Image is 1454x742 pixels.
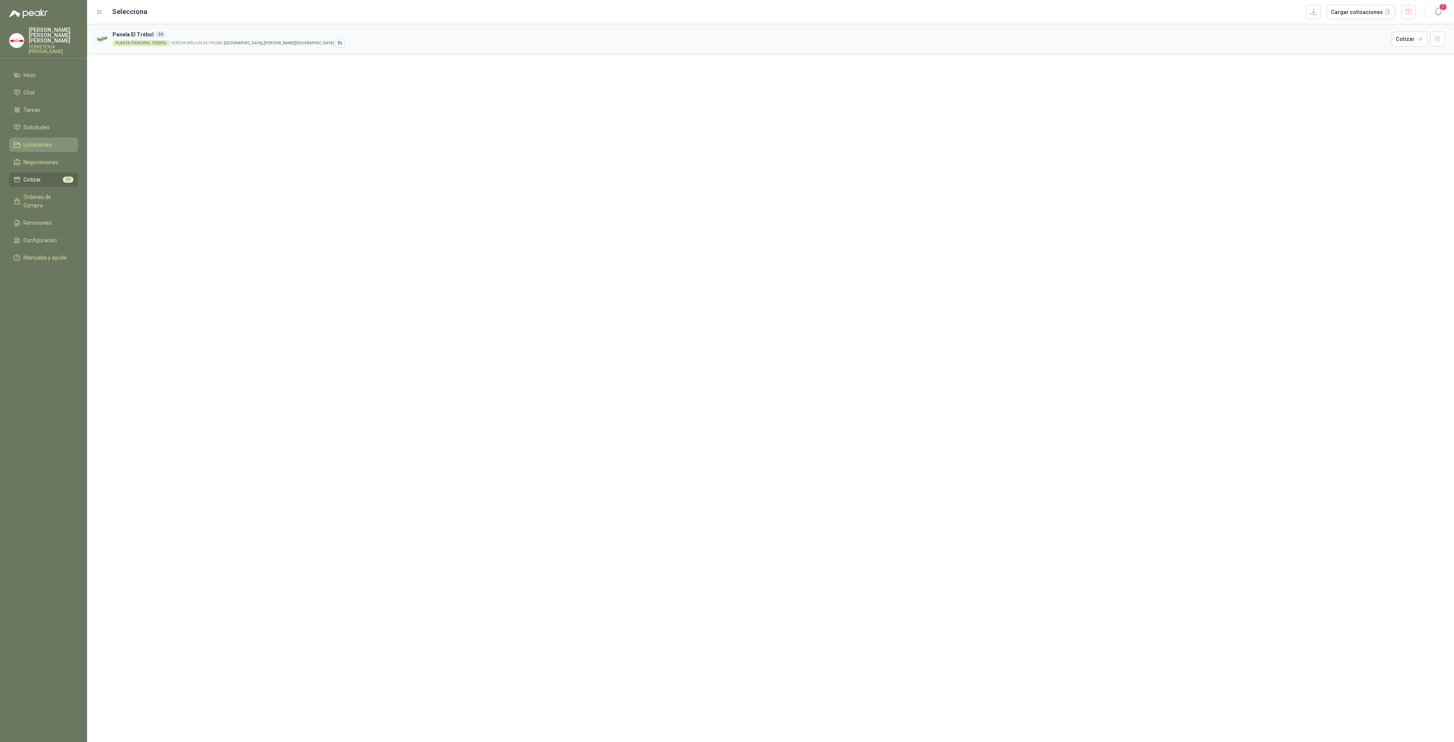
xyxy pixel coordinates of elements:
[23,219,51,227] span: Remisiones
[171,41,334,45] p: VEREDA SANJON DE PIEDRA -
[9,103,78,117] a: Tareas
[29,45,78,54] p: FERRETERIA [PERSON_NAME]
[112,6,147,17] h2: Selecciona
[9,85,78,100] a: Chat
[224,41,334,45] strong: [GEOGRAPHIC_DATA] , [PERSON_NAME][GEOGRAPHIC_DATA]
[23,236,57,244] span: Configuración
[23,123,50,131] span: Solicitudes
[23,193,71,210] span: Órdenes de Compra
[63,177,73,183] span: 34
[112,30,1388,39] h3: Panela El Trébol
[1431,5,1445,19] button: 7
[1439,3,1447,11] span: 7
[1392,31,1427,47] button: Cotizar
[23,71,36,79] span: Inicio
[9,155,78,169] a: Negociaciones
[9,233,78,247] a: Configuración
[9,138,78,152] a: Licitaciones
[9,68,78,82] a: Inicio
[9,172,78,187] a: Cotizar34
[9,216,78,230] a: Remisiones
[1327,5,1395,20] button: Cargar cotizaciones
[112,40,170,46] div: PLANTA PRINCIPAL TREBOL
[9,190,78,213] a: Órdenes de Compra
[9,33,24,48] img: Company Logo
[23,141,51,149] span: Licitaciones
[9,9,48,18] img: Logo peakr
[155,31,166,38] div: 34
[96,33,109,46] img: Company Logo
[23,88,35,97] span: Chat
[9,250,78,265] a: Manuales y ayuda
[23,106,40,114] span: Tareas
[23,254,67,262] span: Manuales y ayuda
[23,175,41,184] span: Cotizar
[29,27,78,43] p: [PERSON_NAME] [PERSON_NAME] [PERSON_NAME]
[9,120,78,135] a: Solicitudes
[23,158,58,166] span: Negociaciones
